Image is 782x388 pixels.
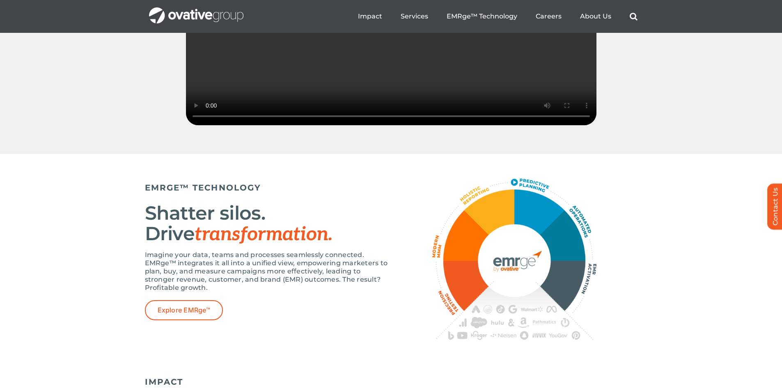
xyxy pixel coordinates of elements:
[145,300,223,320] a: Explore EMRge™
[630,12,638,21] a: Search
[145,251,391,292] p: Imagine your data, teams and processes seamlessly connected. EMRge™ integrates it all into a unif...
[432,179,596,340] img: Home – EMRge
[447,12,517,21] a: EMRge™ Technology
[145,377,638,387] h5: IMPACT
[358,3,638,30] nav: Menu
[401,12,428,21] a: Services
[158,306,210,314] span: Explore EMRge™
[145,183,391,193] h5: EMRGE™ TECHNOLOGY
[580,12,611,21] a: About Us
[536,12,562,21] a: Careers
[149,7,243,14] a: OG_Full_horizontal_WHT
[358,12,382,21] a: Impact
[195,223,333,246] span: transformation.
[145,203,391,245] h2: Shatter silos. Drive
